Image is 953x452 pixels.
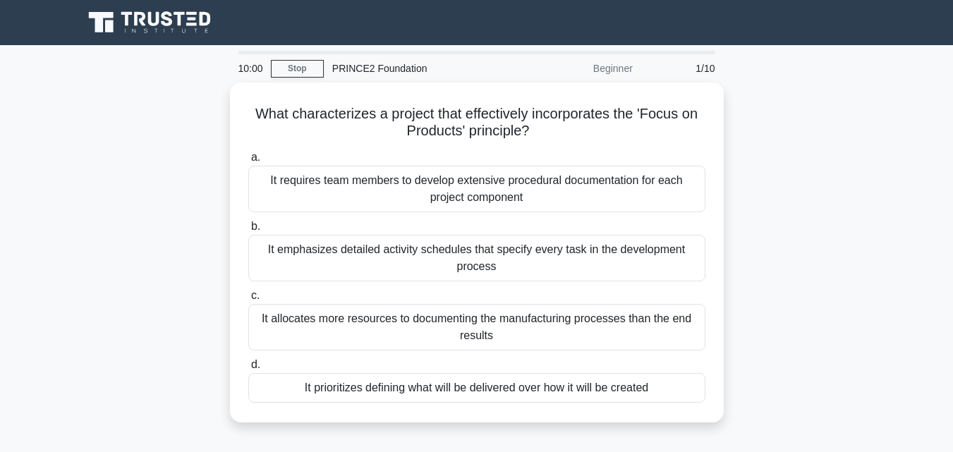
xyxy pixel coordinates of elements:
[230,54,271,83] div: 10:00
[271,60,324,78] a: Stop
[324,54,518,83] div: PRINCE2 Foundation
[248,304,705,350] div: It allocates more resources to documenting the manufacturing processes than the end results
[251,220,260,232] span: b.
[518,54,641,83] div: Beginner
[251,151,260,163] span: a.
[247,105,707,140] h5: What characterizes a project that effectively incorporates the 'Focus on Products' principle?
[248,166,705,212] div: It requires team members to develop extensive procedural documentation for each project component
[251,289,260,301] span: c.
[251,358,260,370] span: d.
[248,235,705,281] div: It emphasizes detailed activity schedules that specify every task in the development process
[641,54,724,83] div: 1/10
[248,373,705,403] div: It prioritizes defining what will be delivered over how it will be created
